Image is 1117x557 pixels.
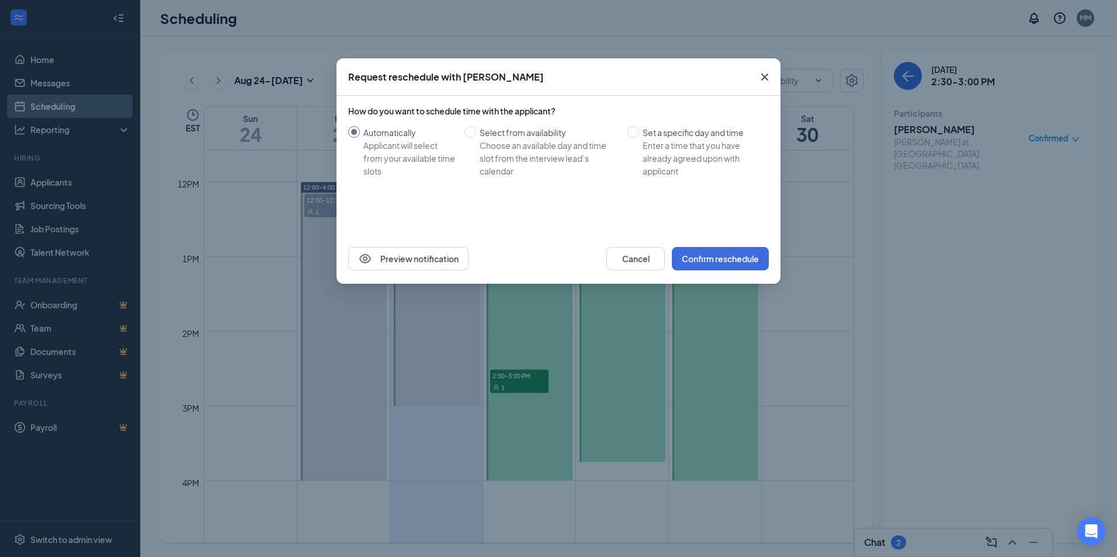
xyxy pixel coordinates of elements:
[672,247,769,270] button: Confirm reschedule
[480,126,618,139] div: Select from availability
[480,139,618,177] div: Choose an available day and time slot from the interview lead’s calendar
[643,139,759,177] div: Enter a time that you have already agreed upon with applicant
[358,252,372,266] svg: Eye
[363,126,455,139] div: Automatically
[348,247,469,270] button: EyePreview notification
[749,58,780,96] button: Close
[606,247,665,270] button: Cancel
[348,105,769,117] div: How do you want to schedule time with the applicant?
[363,139,455,177] div: Applicant will select from your available time slots
[348,71,544,83] div: Request reschedule with [PERSON_NAME]
[758,70,772,84] svg: Cross
[1077,517,1105,545] div: Open Intercom Messenger
[643,126,759,139] div: Set a specific day and time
